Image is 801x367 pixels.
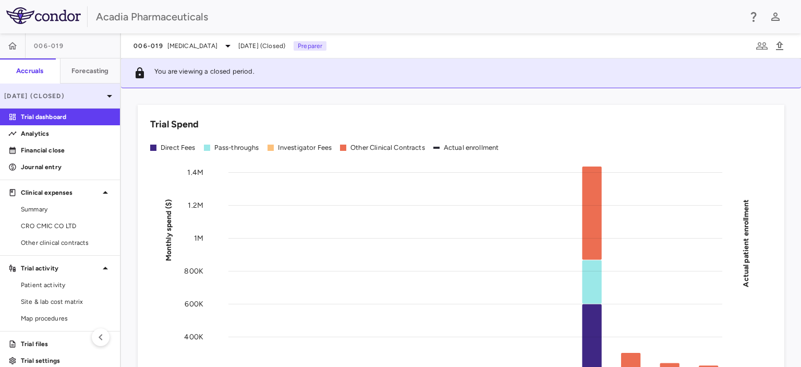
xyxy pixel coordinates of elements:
span: Patient activity [21,280,112,290]
h6: Forecasting [71,66,109,76]
tspan: 1.4M [187,168,203,177]
p: Trial settings [21,356,112,365]
div: Pass-throughs [214,143,259,152]
span: Summary [21,205,112,214]
p: Financial close [21,146,112,155]
div: Investigator Fees [278,143,332,152]
span: Map procedures [21,314,112,323]
span: Other clinical contracts [21,238,112,247]
span: [MEDICAL_DATA] [167,41,217,51]
span: [DATE] (Closed) [238,41,285,51]
p: Trial files [21,339,112,349]
div: Actual enrollment [444,143,499,152]
p: Clinical expenses [21,188,99,197]
p: Journal entry [21,162,112,172]
tspan: 1.2M [188,201,203,210]
h6: Trial Spend [150,117,199,132]
img: logo-full-BYUhSk78.svg [6,7,81,24]
p: Analytics [21,129,112,138]
tspan: 400K [184,333,203,341]
span: Site & lab cost matrix [21,297,112,306]
tspan: 800K [184,267,203,276]
tspan: Monthly spend ($) [164,199,173,261]
span: 006-019 [133,42,163,50]
h6: Accruals [16,66,43,76]
tspan: 1M [194,234,203,243]
p: You are viewing a closed period. [154,67,254,79]
span: 006-019 [34,42,64,50]
p: Preparer [294,41,326,51]
div: Acadia Pharmaceuticals [96,9,741,25]
tspan: Actual patient enrollment [742,199,750,287]
span: CRO CMIC CO LTD [21,221,112,231]
div: Other Clinical Contracts [350,143,425,152]
p: [DATE] (Closed) [4,91,103,101]
tspan: 600K [185,300,203,309]
p: Trial activity [21,264,99,273]
p: Trial dashboard [21,112,112,122]
div: Direct Fees [161,143,196,152]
